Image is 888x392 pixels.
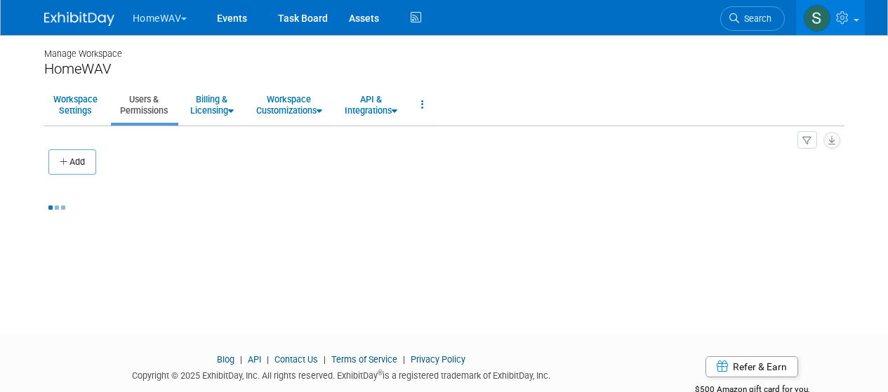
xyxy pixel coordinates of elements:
span: | [263,354,272,365]
a: Users &Permissions [111,88,177,122]
div: Copyright © 2025 ExhibitDay, Inc. All rights reserved. ExhibitDay is a registered trademark of Ex... [44,366,640,382]
a: Search [720,6,785,31]
a: Terms of Service [331,354,397,365]
span: | [320,354,329,365]
a: Refer & Earn [705,356,798,377]
div: HomeWAV [44,60,844,78]
a: Contact Us [274,354,318,365]
img: Sarah Garrison [804,5,830,32]
a: Blog [217,354,234,365]
a: Privacy Policy [411,354,465,365]
sup: ® [378,369,383,377]
a: API [248,354,261,365]
a: Billing &Licensing [181,88,243,122]
a: WorkspaceCustomizations [247,88,331,122]
span: | [237,354,246,365]
img: loading... [48,205,65,210]
span: | [399,354,409,365]
button: Add [48,149,96,175]
img: ExhibitDay [44,12,114,26]
span: Search [739,13,771,24]
a: WorkspaceSettings [44,88,107,122]
div: Manage Workspace [44,35,844,60]
a: API &Integrations [336,88,406,122]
